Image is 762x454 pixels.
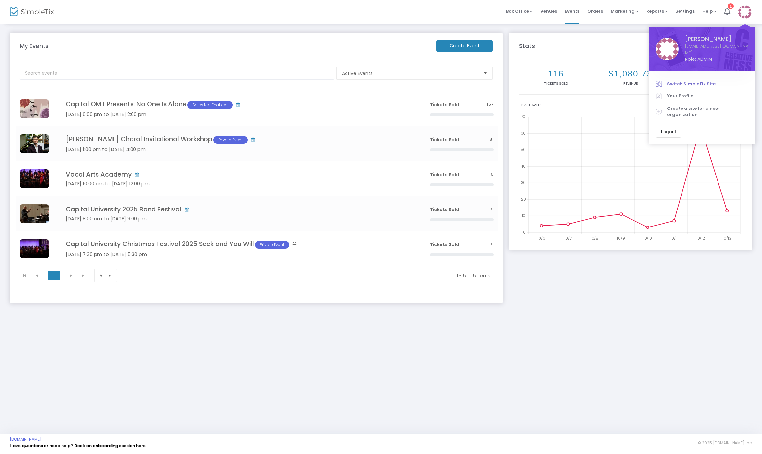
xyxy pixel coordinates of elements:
span: 31 [489,136,494,143]
a: [EMAIL_ADDRESS][DOMAIN_NAME] [685,43,749,56]
text: 10/9 [617,235,625,241]
span: Events [565,3,579,20]
span: Tickets Sold [430,101,459,108]
text: 10/8 [590,235,598,241]
div: 1 [728,3,734,9]
span: Venues [540,3,557,20]
text: 10/10 [643,235,652,241]
text: 10/13 [722,235,731,241]
span: Tickets Sold [430,206,459,213]
img: 638935448505809079OMTPoster.jpg [20,99,49,118]
h4: Capital University 2025 Band Festival [66,206,410,213]
h4: Vocal Arts Academy [66,171,410,178]
a: [DOMAIN_NAME] [10,437,42,442]
text: 10/11 [670,235,678,241]
text: 60 [521,130,526,136]
h5: [DATE] 1:00 pm to [DATE] 4:00 pm [66,146,410,152]
span: 5 [100,272,102,279]
span: Role: ADMIN [685,56,749,63]
span: Your Profile [667,93,749,99]
span: Page 1 [48,271,60,280]
h5: [DATE] 7:30 pm to [DATE] 5:30 pm [66,251,410,257]
img: 638950258570728299ishbah-cox-directing-min.jpg [20,204,49,223]
span: Orders [587,3,603,20]
text: 30 [521,180,526,185]
span: Switch SimpleTix Site [667,81,749,87]
span: Tickets Sold [430,136,459,143]
m-panel-title: Stats [516,42,693,50]
text: 20 [521,196,526,202]
span: 0 [491,206,494,212]
h2: $1,080.73 [594,69,666,79]
span: 0 [491,171,494,177]
img: Screenshot2025-08-18at3.06.11PM.png [20,134,49,153]
div: Ticket Sales [519,102,742,107]
p: Revenue [594,81,666,86]
span: 0 [491,241,494,247]
span: 157 [487,101,494,108]
img: VApic2.jpg [20,169,49,188]
span: [PERSON_NAME] [685,35,749,43]
button: Select [481,67,490,79]
span: Sales Not Enabled [187,101,233,109]
text: 10/12 [696,235,705,241]
h5: [DATE] 6:00 pm to [DATE] 2:00 pm [66,111,410,117]
span: © 2025 [DOMAIN_NAME] Inc. [698,440,752,446]
button: Select [105,269,114,282]
span: Marketing [611,8,638,14]
h4: Capital University Christmas Festival 2025 Seek and You Will [66,240,410,249]
span: Tickets Sold [430,241,459,248]
span: Tickets Sold [430,171,459,178]
span: Create a site for a new organization [667,105,749,118]
span: Reports [646,8,667,14]
span: Private Event [213,136,248,144]
text: 70 [521,114,525,119]
a: Your Profile [656,90,749,102]
h4: [PERSON_NAME] Choral Invitational Workshop [66,135,410,144]
a: Create a site for a new organization [656,102,749,121]
kendo-pager-info: 1 - 5 of 5 items [129,272,490,279]
img: H2A53891.jpg [20,239,49,258]
button: Logout [656,126,681,138]
span: Box Office [506,8,533,14]
h5: [DATE] 8:00 am to [DATE] 9:00 pm [66,216,410,222]
a: Switch SimpleTix Site [656,78,749,90]
h4: Capital OMT Presents: No One Is Alone [66,100,410,109]
m-panel-title: My Events [16,42,433,50]
text: 40 [521,163,526,169]
span: Help [702,8,716,14]
span: Logout [661,129,676,134]
span: Active Events [342,70,478,76]
text: 10/7 [564,235,572,241]
text: 10 [522,213,525,218]
a: Have questions or need help? Book an onboarding session here [10,443,146,449]
span: Private Event [255,241,289,249]
text: 50 [521,147,526,152]
text: 0 [523,229,526,235]
h5: [DATE] 10:00 am to [DATE] 12:00 pm [66,181,410,187]
input: Search events [20,67,334,80]
text: 10/6 [537,235,545,241]
m-button: Create Event [436,40,493,52]
div: Data table [16,91,498,266]
span: Settings [675,3,695,20]
p: Tickets sold [520,81,592,86]
h2: 116 [520,69,592,79]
